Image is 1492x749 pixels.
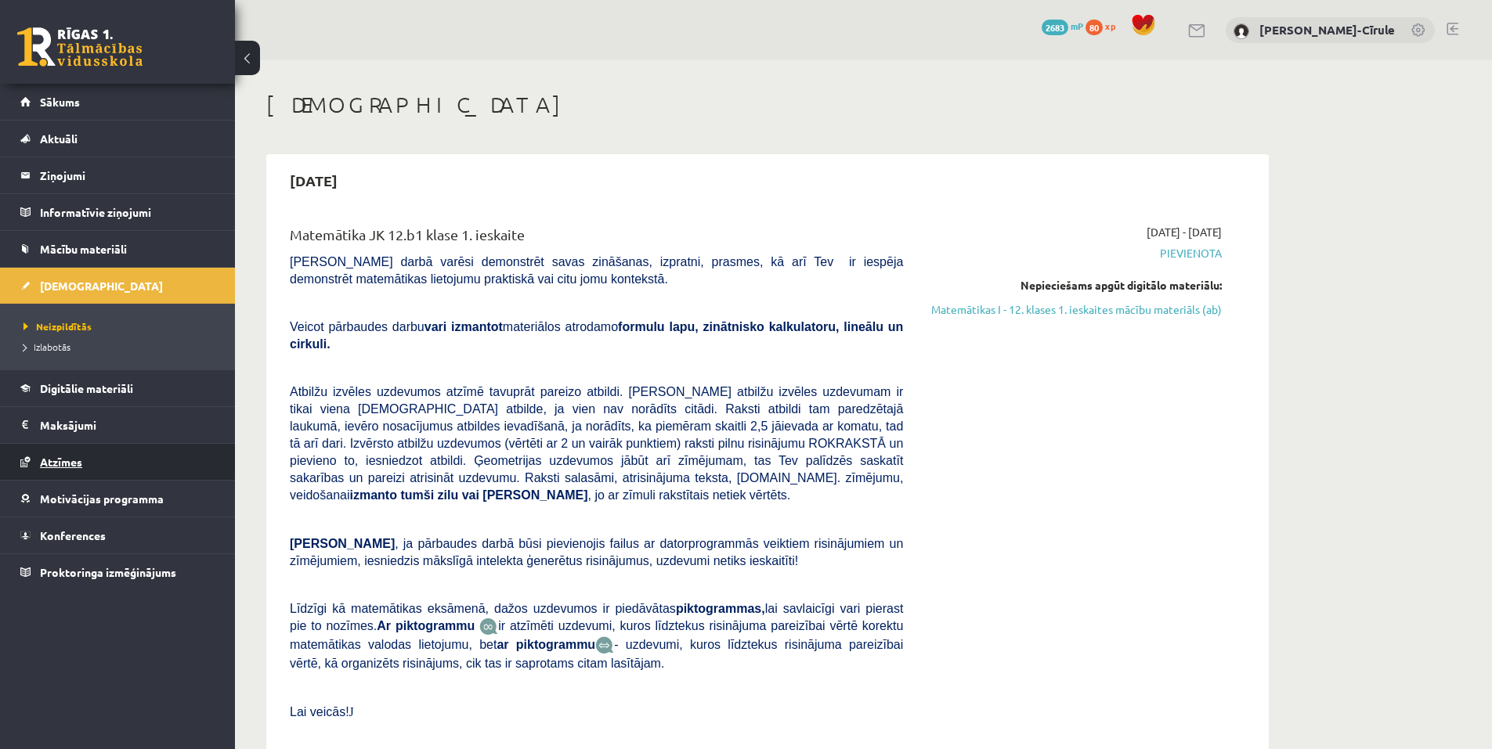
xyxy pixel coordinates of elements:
[479,618,498,636] img: JfuEzvunn4EvwAAAAASUVORK5CYII=
[40,95,80,109] span: Sākums
[1086,20,1123,32] a: 80 xp
[40,381,133,395] span: Digitālie materiāli
[266,92,1269,118] h1: [DEMOGRAPHIC_DATA]
[927,301,1222,318] a: Matemātikas I - 12. klases 1. ieskaites mācību materiāls (ab)
[40,131,78,146] span: Aktuāli
[20,554,215,590] a: Proktoringa izmēģinājums
[497,638,595,651] b: ar piktogrammu
[40,407,215,443] legend: Maksājumi
[927,277,1222,293] div: Nepieciešams apgūt digitālo materiālu:
[20,517,215,553] a: Konferences
[290,537,395,550] span: [PERSON_NAME]
[424,320,503,333] b: vari izmantot
[290,224,903,253] div: Matemātika JK 12.b1 klase 1. ieskaite
[1259,22,1395,38] a: [PERSON_NAME]-Cīrule
[20,194,215,230] a: Informatīvie ziņojumi
[1042,20,1068,35] span: 2683
[20,157,215,193] a: Ziņojumi
[290,320,903,351] span: Veicot pārbaudes darbu materiālos atrodamo
[1147,224,1222,240] span: [DATE] - [DATE]
[595,636,614,654] img: wKvN42sLe3LLwAAAABJRU5ErkJggg==
[40,528,106,542] span: Konferences
[1042,20,1083,32] a: 2683 mP
[400,488,587,502] b: tumši zilu vai [PERSON_NAME]
[274,162,353,199] h2: [DATE]
[23,340,70,353] span: Izlabotās
[927,245,1222,261] span: Pievienota
[349,705,354,718] span: J
[290,385,903,502] span: Atbilžu izvēles uzdevumos atzīmē tavuprāt pareizo atbildi. [PERSON_NAME] atbilžu izvēles uzdevuma...
[20,444,215,480] a: Atzīmes
[20,84,215,120] a: Sākums
[20,407,215,443] a: Maksājumi
[290,255,903,286] span: [PERSON_NAME] darbā varēsi demonstrēt savas zināšanas, izpratni, prasmes, kā arī Tev ir iespēja d...
[40,455,82,469] span: Atzīmes
[40,194,215,230] legend: Informatīvie ziņojumi
[1086,20,1103,35] span: 80
[350,488,397,502] b: izmanto
[40,565,176,579] span: Proktoringa izmēģinājums
[377,619,475,632] b: Ar piktogrammu
[40,279,163,293] span: [DEMOGRAPHIC_DATA]
[290,705,349,718] span: Lai veicās!
[20,268,215,304] a: [DEMOGRAPHIC_DATA]
[40,492,164,506] span: Motivācijas programma
[676,602,765,615] b: piktogrammas,
[40,242,127,256] span: Mācību materiāli
[290,320,903,351] b: formulu lapu, zinātnisko kalkulatoru, lineālu un cirkuli.
[23,319,219,333] a: Neizpildītās
[290,602,903,632] span: Līdzīgi kā matemātikas eksāmenā, dažos uzdevumos ir piedāvātas lai savlaicīgi vari pierast pie to...
[17,27,143,67] a: Rīgas 1. Tālmācības vidusskola
[20,231,215,267] a: Mācību materiāli
[20,481,215,517] a: Motivācijas programma
[290,537,903,567] span: , ja pārbaudes darbā būsi pievienojis failus ar datorprogrammās veiktiem risinājumiem un zīmējumi...
[23,340,219,354] a: Izlabotās
[1234,23,1249,39] img: Eiprila Geršebeka-Cīrule
[1105,20,1115,32] span: xp
[1071,20,1083,32] span: mP
[40,157,215,193] legend: Ziņojumi
[23,320,92,333] span: Neizpildītās
[20,370,215,406] a: Digitālie materiāli
[290,619,903,651] span: ir atzīmēti uzdevumi, kuros līdztekus risinājuma pareizībai vērtē korektu matemātikas valodas lie...
[20,121,215,157] a: Aktuāli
